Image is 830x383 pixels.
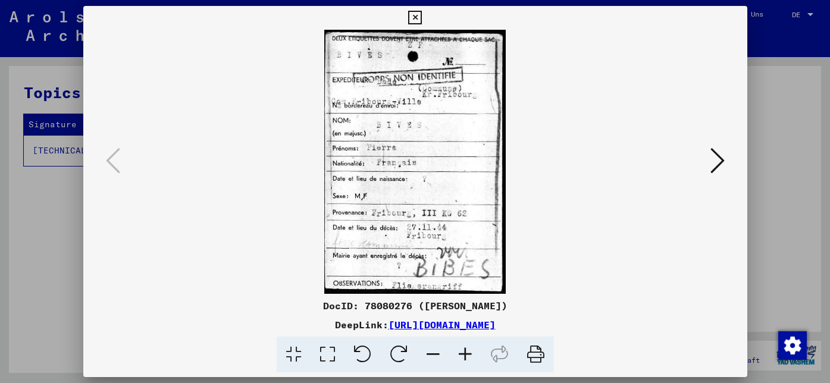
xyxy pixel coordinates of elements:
div: Zustimmung ändern [778,331,806,359]
div: DeepLink: [83,318,747,332]
div: DocID: 78080276 ([PERSON_NAME]) [83,299,747,313]
a: [URL][DOMAIN_NAME] [389,319,496,331]
img: 001.jpg [124,30,707,294]
img: Zustimmung ändern [778,331,807,360]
